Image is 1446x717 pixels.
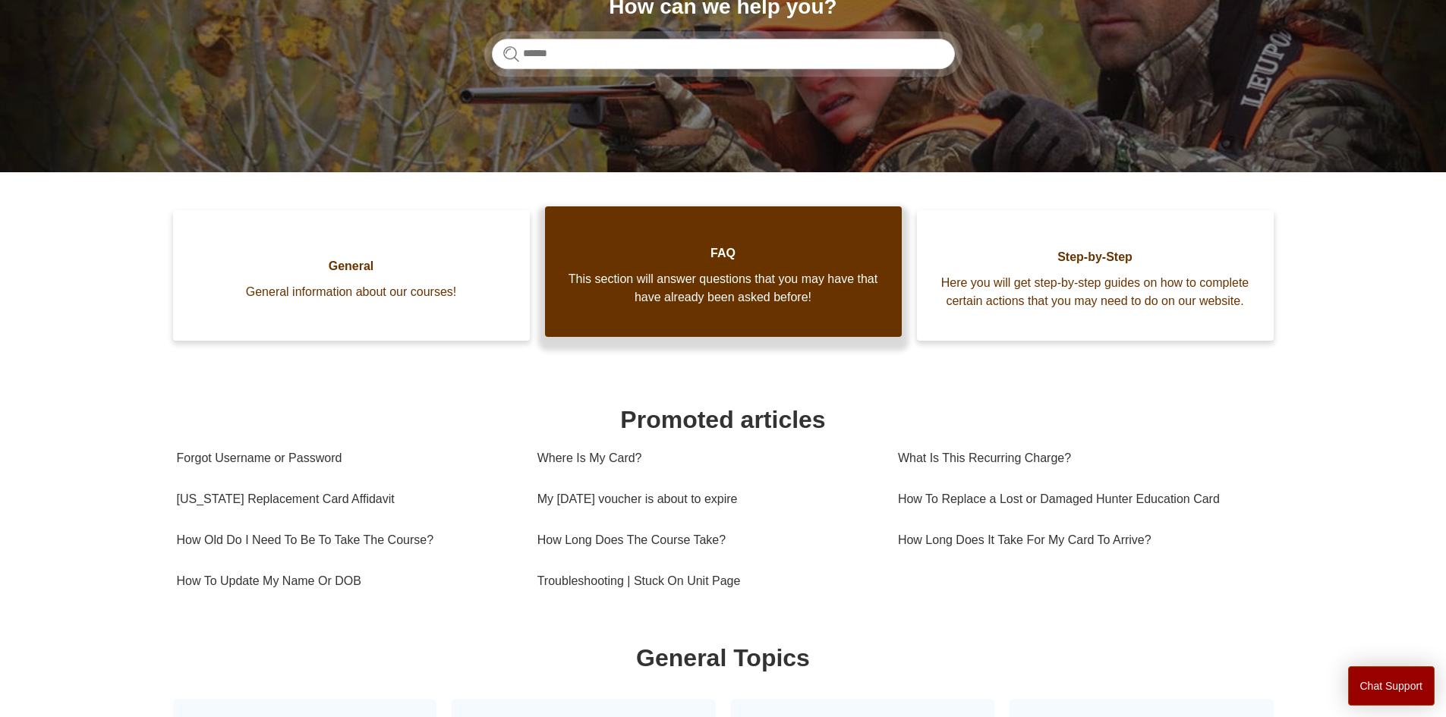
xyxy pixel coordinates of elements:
[177,561,515,602] a: How To Update My Name Or DOB
[898,520,1259,561] a: How Long Does It Take For My Card To Arrive?
[898,479,1259,520] a: How To Replace a Lost or Damaged Hunter Education Card
[196,257,507,275] span: General
[537,479,875,520] a: My [DATE] voucher is about to expire
[537,438,875,479] a: Where Is My Card?
[917,210,1274,341] a: Step-by-Step Here you will get step-by-step guides on how to complete certain actions that you ma...
[537,520,875,561] a: How Long Does The Course Take?
[898,438,1259,479] a: What Is This Recurring Charge?
[177,520,515,561] a: How Old Do I Need To Be To Take The Course?
[568,244,879,263] span: FAQ
[568,270,879,307] span: This section will answer questions that you may have that have already been asked before!
[177,640,1270,676] h1: General Topics
[537,561,875,602] a: Troubleshooting | Stuck On Unit Page
[173,210,530,341] a: General General information about our courses!
[492,39,955,69] input: Search
[1348,666,1435,706] button: Chat Support
[196,283,507,301] span: General information about our courses!
[940,274,1251,310] span: Here you will get step-by-step guides on how to complete certain actions that you may need to do ...
[177,401,1270,438] h1: Promoted articles
[940,248,1251,266] span: Step-by-Step
[177,479,515,520] a: [US_STATE] Replacement Card Affidavit
[545,206,902,337] a: FAQ This section will answer questions that you may have that have already been asked before!
[177,438,515,479] a: Forgot Username or Password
